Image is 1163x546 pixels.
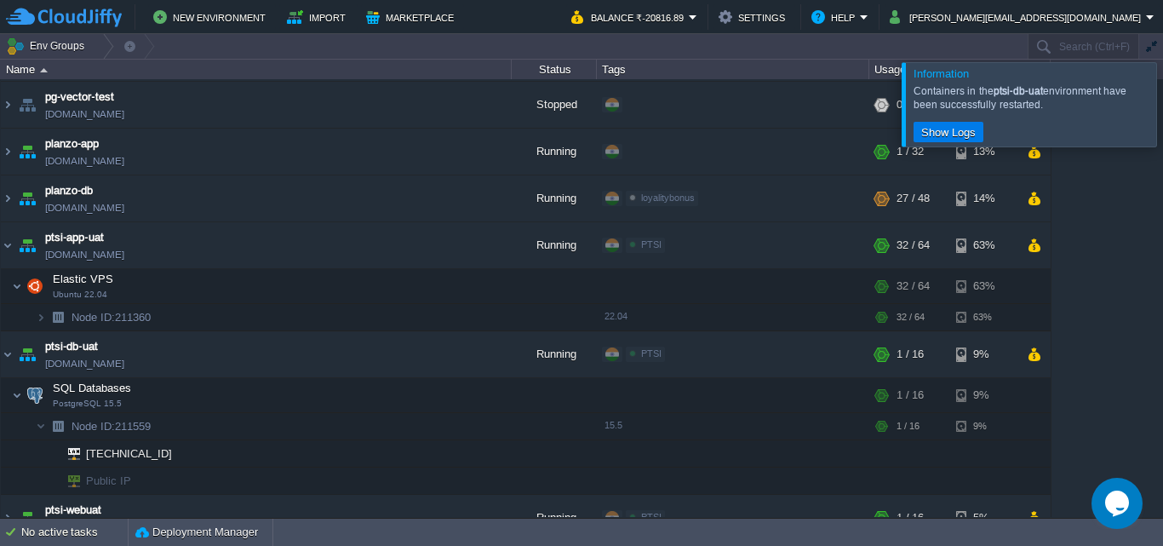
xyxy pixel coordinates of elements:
[15,129,39,175] img: AMDAwAAAACH5BAEAAAAALAAAAAABAAEAAAICRAEAOw==
[6,34,90,58] button: Env Groups
[571,7,689,27] button: Balance ₹-20816.89
[2,60,511,79] div: Name
[956,175,1011,221] div: 14%
[46,440,56,467] img: AMDAwAAAACH5BAEAAAAALAAAAAABAAEAAAICRAEAOw==
[40,68,48,72] img: AMDAwAAAACH5BAEAAAAALAAAAAABAAEAAAICRAEAOw==
[45,106,124,123] span: [DOMAIN_NAME]
[1,129,14,175] img: AMDAwAAAACH5BAEAAAAALAAAAAABAAEAAAICRAEAOw==
[15,495,39,541] img: AMDAwAAAACH5BAEAAAAALAAAAAABAAEAAAICRAEAOw==
[70,419,153,434] a: Node ID:211559
[45,502,101,519] a: ptsi-webuat
[53,290,107,300] span: Ubuntu 22.04
[956,378,1011,412] div: 9%
[84,474,134,487] a: Public IP
[897,495,924,541] div: 1 / 16
[897,175,930,221] div: 27 / 48
[897,129,924,175] div: 1 / 32
[84,447,175,460] a: [TECHNICAL_ID]
[1,222,14,268] img: AMDAwAAAACH5BAEAAAAALAAAAAABAAEAAAICRAEAOw==
[897,413,920,440] div: 1 / 16
[512,495,597,541] div: Running
[897,82,924,128] div: 0 / 64
[512,175,597,221] div: Running
[45,135,99,152] a: planzo-app
[6,7,122,28] img: CloudJiffy
[70,310,153,325] a: Node ID:211360
[45,338,98,355] a: ptsi-db-uat
[512,222,597,268] div: Running
[1,331,14,377] img: AMDAwAAAACH5BAEAAAAALAAAAAABAAEAAAICRAEAOw==
[897,222,930,268] div: 32 / 64
[23,269,47,303] img: AMDAwAAAACH5BAEAAAAALAAAAAABAAEAAAICRAEAOw==
[641,239,662,250] span: PTSI
[15,82,39,128] img: AMDAwAAAACH5BAEAAAAALAAAAAABAAEAAAICRAEAOw==
[36,304,46,330] img: AMDAwAAAACH5BAEAAAAALAAAAAABAAEAAAICRAEAOw==
[46,413,70,440] img: AMDAwAAAACH5BAEAAAAALAAAAAABAAEAAAICRAEAOw==
[897,304,925,330] div: 32 / 64
[956,331,1011,377] div: 9%
[46,468,56,494] img: AMDAwAAAACH5BAEAAAAALAAAAAABAAEAAAICRAEAOw==
[53,399,122,409] span: PostgreSQL 15.5
[45,182,93,199] a: planzo-db
[956,222,1011,268] div: 63%
[51,381,134,395] span: SQL Databases
[1,495,14,541] img: AMDAwAAAACH5BAEAAAAALAAAAAABAAEAAAICRAEAOw==
[46,304,70,330] img: AMDAwAAAACH5BAEAAAAALAAAAAABAAEAAAICRAEAOw==
[366,7,459,27] button: Marketplace
[512,82,597,128] div: Stopped
[70,419,153,434] span: 211559
[890,7,1146,27] button: [PERSON_NAME][EMAIL_ADDRESS][DOMAIN_NAME]
[897,378,924,412] div: 1 / 16
[12,269,22,303] img: AMDAwAAAACH5BAEAAAAALAAAAAABAAEAAAICRAEAOw==
[914,84,1152,112] div: Containers in the environment have been successfully restarted.
[956,304,1011,330] div: 63%
[956,129,1011,175] div: 13%
[12,378,22,412] img: AMDAwAAAACH5BAEAAAAALAAAAAABAAEAAAICRAEAOw==
[870,60,1050,79] div: Usage
[51,382,134,394] a: SQL DatabasesPostgreSQL 15.5
[15,331,39,377] img: AMDAwAAAACH5BAEAAAAALAAAAAABAAEAAAICRAEAOw==
[45,199,124,216] span: [DOMAIN_NAME]
[897,331,924,377] div: 1 / 16
[51,272,116,286] span: Elastic VPS
[641,512,662,522] span: PTSI
[135,524,258,541] button: Deployment Manager
[56,468,80,494] img: AMDAwAAAACH5BAEAAAAALAAAAAABAAEAAAICRAEAOw==
[45,152,124,170] a: [DOMAIN_NAME]
[641,193,695,203] span: loyalitybonus
[51,273,116,285] a: Elastic VPSUbuntu 22.04
[45,246,124,263] span: [DOMAIN_NAME]
[604,420,622,430] span: 15.5
[994,85,1043,97] b: ptsi-db-uat
[719,7,790,27] button: Settings
[36,413,46,440] img: AMDAwAAAACH5BAEAAAAALAAAAAABAAEAAAICRAEAOw==
[598,60,868,79] div: Tags
[512,129,597,175] div: Running
[956,413,1011,440] div: 9%
[916,124,981,140] button: Show Logs
[56,440,80,467] img: AMDAwAAAACH5BAEAAAAALAAAAAABAAEAAAICRAEAOw==
[45,89,114,106] a: pg-vector-test
[604,311,627,321] span: 22.04
[84,468,134,494] span: Public IP
[897,269,930,303] div: 32 / 64
[15,222,39,268] img: AMDAwAAAACH5BAEAAAAALAAAAAABAAEAAAICRAEAOw==
[641,348,662,359] span: PTSI
[21,519,128,546] div: No active tasks
[914,67,969,80] span: Information
[72,311,115,324] span: Node ID:
[287,7,351,27] button: Import
[956,269,1011,303] div: 63%
[15,175,39,221] img: AMDAwAAAACH5BAEAAAAALAAAAAABAAEAAAICRAEAOw==
[45,229,104,246] a: ptsi-app-uat
[1,82,14,128] img: AMDAwAAAACH5BAEAAAAALAAAAAABAAEAAAICRAEAOw==
[23,378,47,412] img: AMDAwAAAACH5BAEAAAAALAAAAAABAAEAAAICRAEAOw==
[153,7,271,27] button: New Environment
[70,310,153,325] span: 211360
